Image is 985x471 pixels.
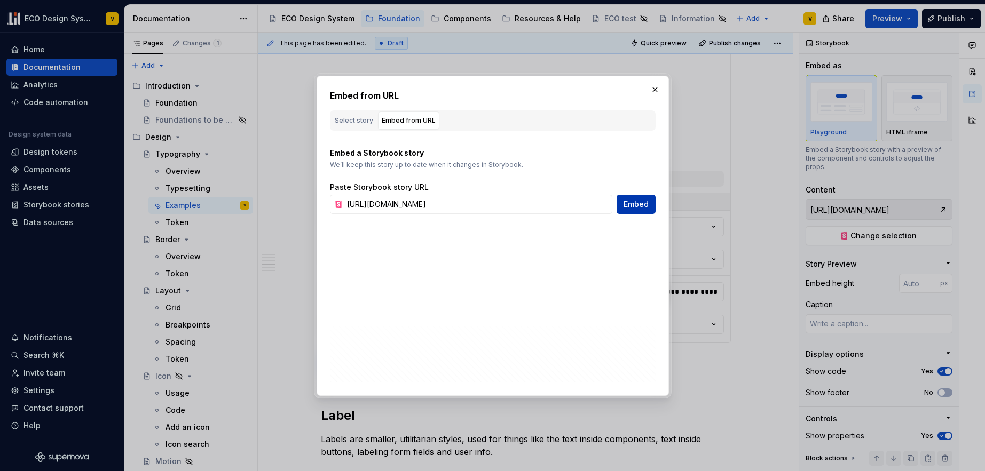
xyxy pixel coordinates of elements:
h2: Embed from URL [330,89,656,102]
label: Paste Storybook story URL [330,182,429,193]
button: Embed [617,195,656,214]
div: Embed from URL [382,115,436,126]
p: Embed a Storybook story [330,148,656,158]
p: We’ll keep this story up to date when it changes in Storybook. [330,161,656,169]
input: https://storybook.com/story/... [343,195,612,214]
div: Select story [335,115,373,126]
span: Embed [624,199,649,210]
